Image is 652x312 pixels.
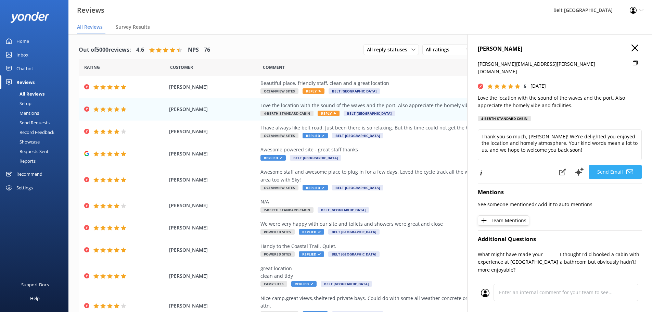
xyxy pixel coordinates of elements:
h4: [PERSON_NAME] [478,45,642,53]
span: 2-Berth Standard Cabin [260,207,314,213]
span: Belt [GEOGRAPHIC_DATA] [332,133,383,138]
h4: Mentions [478,188,642,197]
img: yonder-white-logo.png [10,12,50,23]
span: Camp Sites [260,281,287,287]
span: Replied [260,155,286,161]
div: I have always like belt road. Just been there is so relaxing. But this time could not get the Wi-... [260,124,572,132]
h3: Reviews [77,5,104,16]
p: [PERSON_NAME][EMAIL_ADDRESS][PERSON_NAME][DOMAIN_NAME] [478,60,629,76]
span: [PERSON_NAME] [169,176,257,184]
span: [PERSON_NAME] [169,83,257,91]
div: We were very happy with our site and toilets and showers were great and close [260,220,572,228]
span: All ratings [426,46,453,53]
button: Send Email [589,165,642,179]
a: All Reviews [4,89,68,99]
div: Send Requests [4,118,50,127]
span: Reply [303,88,324,94]
span: Powered Sites [260,251,295,257]
p: [DATE] [530,82,546,90]
div: Requests Sent [4,147,49,156]
p: What might have made your experience at [GEOGRAPHIC_DATA] more enjoyable? [478,251,560,274]
span: [PERSON_NAME] [169,150,257,158]
span: [PERSON_NAME] [169,224,257,232]
div: Inbox [16,48,28,62]
div: Showcase [4,137,40,147]
textarea: Thank you so much, [PERSON_NAME]! We're delighted you enjoyed the location and homely atmosphere.... [478,129,642,160]
span: [PERSON_NAME] [169,302,257,310]
h4: Additional Questions [478,235,642,244]
div: Chatbot [16,62,33,75]
h4: 4.6 [136,46,144,54]
div: 4-Berth Standard Cabin [478,116,531,121]
img: user_profile.svg [481,289,489,297]
p: I thought I’d d booked a cabin with a bathroom but obviously hadn’t! [560,251,642,266]
div: All Reviews [4,89,44,99]
span: All Reviews [77,24,103,30]
span: Oceanview Sites [260,185,298,190]
span: Belt [GEOGRAPHIC_DATA] [329,88,380,94]
button: Team Mentions [478,215,529,226]
a: Mentions [4,108,68,118]
span: Reply [318,111,340,116]
p: See someone mentioned? Add it to auto-mentions [478,201,642,208]
a: Setup [4,99,68,108]
span: Survey Results [116,24,150,30]
span: Belt [GEOGRAPHIC_DATA] [290,155,341,161]
div: Reports [4,156,36,166]
h4: NPS [188,46,199,54]
span: Oceanview Sites [260,133,298,138]
div: Awesome staff and awesome place to plug in for a few days. Loved the cycle track all the way to [... [260,168,572,184]
span: [PERSON_NAME] [169,202,257,209]
span: All reply statuses [367,46,411,53]
a: Send Requests [4,118,68,127]
span: Replied [299,251,324,257]
span: Date [170,64,193,71]
p: Love the location with the sound of the waves and the port. Also appreciate the homely vibe and f... [478,94,642,110]
div: Home [16,34,29,48]
span: Belt [GEOGRAPHIC_DATA] [321,281,372,287]
div: Recommend [16,167,42,181]
h4: 76 [204,46,210,54]
div: Nice camp,great views,sheltered private bays. Could do with some all weather concrete or gravel p... [260,295,572,310]
span: [PERSON_NAME] [169,105,257,113]
div: Reviews [16,75,35,89]
span: Belt [GEOGRAPHIC_DATA] [328,251,380,257]
div: Record Feedback [4,127,54,137]
span: [PERSON_NAME] [169,272,257,280]
span: Replied [303,185,328,190]
div: Awesome powered site - great staff thanks [260,146,572,153]
span: 5 [524,83,526,89]
div: N/A [260,198,572,205]
span: 4-Berth Standard Cabin [260,111,314,116]
div: Support Docs [21,278,49,291]
span: Belt [GEOGRAPHIC_DATA] [318,207,369,213]
div: Setup [4,99,31,108]
div: Mentions [4,108,39,118]
div: Help [30,291,40,305]
span: [PERSON_NAME] [169,246,257,254]
a: Record Feedback [4,127,68,137]
div: Handy to the Coastal Trail. Quiet. [260,242,572,250]
span: Belt [GEOGRAPHIC_DATA] [344,111,395,116]
span: Belt [GEOGRAPHIC_DATA] [332,185,383,190]
span: Replied [291,281,317,287]
div: Settings [16,181,33,195]
span: [PERSON_NAME] [169,128,257,135]
a: Requests Sent [4,147,68,156]
a: Showcase [4,137,68,147]
a: Reports [4,156,68,166]
span: Date [84,64,100,71]
span: Replied [303,133,328,138]
button: Close [631,45,638,52]
span: Oceanview Sites [260,88,298,94]
h4: Out of 5000 reviews: [79,46,131,54]
div: Love the location with the sound of the waves and the port. Also appreciate the homely vibe and f... [260,102,572,109]
span: Powered Sites [260,229,295,235]
span: Replied [299,229,324,235]
span: Question [263,64,285,71]
div: Beautiful place, friendly staff, clean and a great location [260,79,572,87]
div: great location clean and tidy [260,265,572,280]
span: Belt [GEOGRAPHIC_DATA] [328,229,380,235]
